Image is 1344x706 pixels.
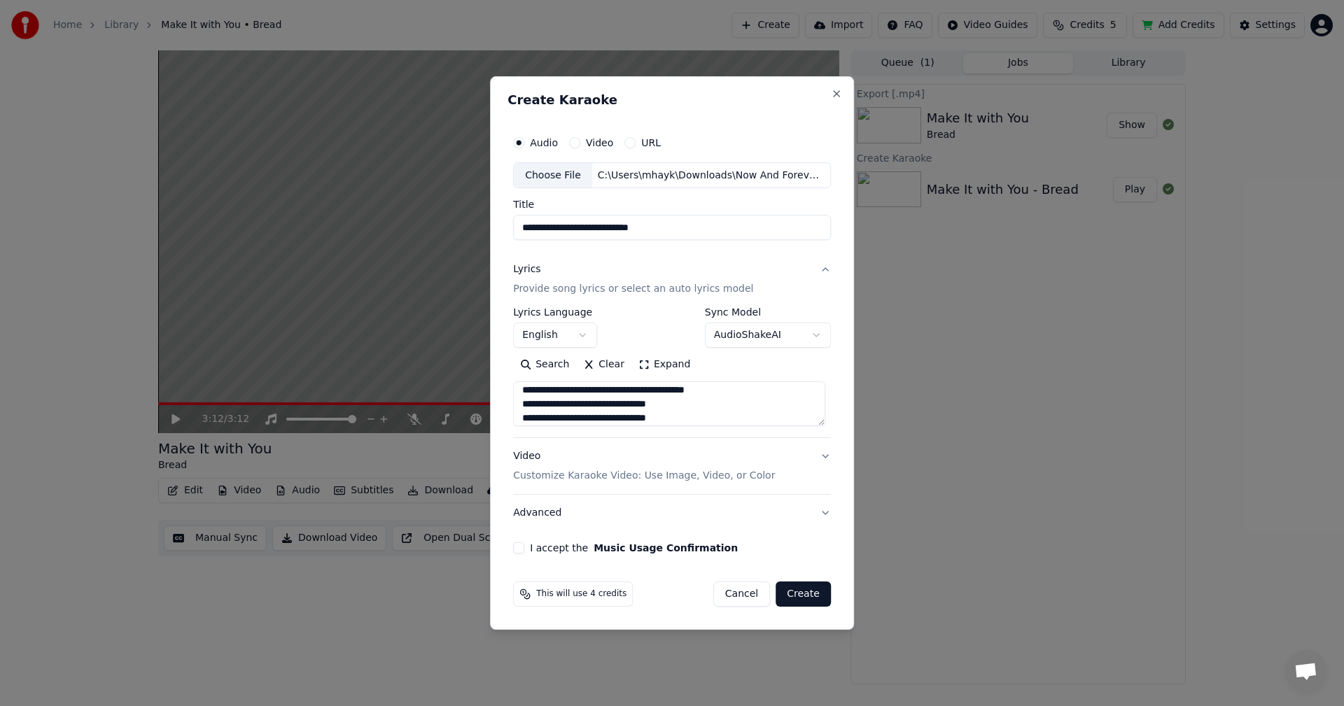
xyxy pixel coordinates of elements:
div: C:\Users\mhayk\Downloads\Now And Forever - [PERSON_NAME].m4a [592,169,830,183]
button: Clear [576,354,631,376]
h2: Create Karaoke [507,94,836,106]
label: Sync Model [705,308,831,318]
span: This will use 4 credits [536,588,626,600]
label: Lyrics Language [513,308,597,318]
div: Choose File [514,163,592,188]
button: Cancel [713,581,770,607]
div: Lyrics [513,263,540,277]
label: Title [513,200,831,210]
button: Create [776,581,831,607]
button: Expand [631,354,697,376]
button: LyricsProvide song lyrics or select an auto lyrics model [513,252,831,308]
label: URL [641,138,661,148]
label: I accept the [530,543,738,553]
button: VideoCustomize Karaoke Video: Use Image, Video, or Color [513,439,831,495]
button: Advanced [513,495,831,531]
label: Audio [530,138,558,148]
p: Customize Karaoke Video: Use Image, Video, or Color [513,469,775,483]
button: I accept the [594,543,738,553]
div: Video [513,450,775,483]
p: Provide song lyrics or select an auto lyrics model [513,283,753,297]
button: Search [513,354,576,376]
div: LyricsProvide song lyrics or select an auto lyrics model [513,308,831,438]
label: Video [586,138,613,148]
